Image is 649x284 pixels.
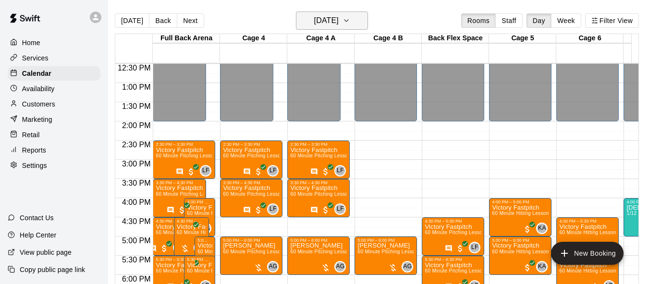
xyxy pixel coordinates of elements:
span: LF [337,204,344,214]
button: Back [149,13,177,28]
svg: Has notes [310,168,318,176]
span: All customers have paid [254,167,263,177]
p: Retail [22,130,40,140]
div: 5:00 PM – 6:00 PM [290,238,347,243]
button: Day [527,13,551,28]
div: Kenzee Alarcon [536,223,548,234]
div: 4:30 PM – 5:30 PM [559,219,616,224]
button: Next [177,13,204,28]
div: 2:30 PM – 3:30 PM [223,142,280,147]
div: 5:00 PM – 6:00 PM [197,238,212,243]
span: 4:00 PM [120,198,153,206]
span: 2:30 PM [120,141,153,149]
a: Availability [8,82,100,96]
div: 2:30 PM – 3:30 PM [156,142,212,147]
a: Home [8,35,100,50]
span: Kenzee Alarcon [540,261,548,272]
span: LF [471,243,478,252]
span: 12:30 PM [115,64,153,72]
span: 1:00 PM [120,83,153,91]
span: 1:30 PM [120,102,153,110]
span: Kenzee Alarcon [540,223,548,234]
div: 2:30 PM – 3:30 PM: 60 Minute Pitching Lesson (1:1) [153,141,215,179]
span: Lacey Forster [204,165,211,177]
span: Lacey Forster [271,165,279,177]
button: Rooms [461,13,496,28]
div: Calendar [8,66,100,81]
span: All customers have paid [177,205,187,215]
span: 60 Minute Pitching Lesson (1:1) [290,191,363,197]
span: 60 Minute Hitting Lesson (1:1) [559,230,628,235]
span: AG [336,262,344,272]
div: 5:00 PM – 6:00 PM: 60 Minute Hitting Lesson (1:1) [195,237,215,275]
p: Customers [22,99,55,109]
svg: Has notes [310,206,318,214]
span: All customers have paid [321,205,331,215]
svg: Has notes [243,206,251,214]
div: Lacey Forster [267,165,279,177]
p: View public page [20,248,72,257]
div: 3:30 PM – 4:30 PM: 60 Minute Pitching Lesson (1:1) [153,179,206,217]
button: [DATE] [115,13,149,28]
h6: [DATE] [314,14,339,27]
span: 60 Minute Pitching Lesson (1:1) [156,191,228,197]
span: All customers have paid [523,225,532,234]
div: Lacey Forster [469,242,480,253]
div: 5:00 PM – 6:00 PM [357,238,414,243]
span: Lacey Forster [338,165,346,177]
div: 4:30 PM – 5:30 PM: 60 Minute Pitching Lesson (1:1) [153,217,188,256]
a: Services [8,51,100,65]
div: Lacey Forster [267,203,279,215]
div: 3:30 PM – 4:30 PM [156,180,203,185]
span: 60 Minute Pitching Lesson (1:1) [156,230,228,235]
div: Cage 4 [220,34,287,43]
div: Cage 4 B [355,34,422,43]
p: Help Center [20,230,56,240]
div: 4:30 PM – 5:30 PM [177,219,207,224]
span: 60 Minute Hitting Lesson (1:1) [197,249,266,254]
div: Full Back Arena [153,34,220,43]
span: 60 Minute Pitching Lesson (1:1) [290,153,363,158]
a: Customers [8,97,100,111]
p: Services [22,53,49,63]
span: LF [269,166,277,176]
span: Alec Grosser [271,261,279,272]
span: 60 Minute Pitching Lesson (1:1) [425,268,497,273]
div: Alec Grosser [334,261,346,272]
span: LF [337,166,344,176]
div: 2:30 PM – 3:30 PM: 60 Minute Pitching Lesson (1:1) [287,141,350,179]
div: 4:30 PM – 5:30 PM [425,219,481,224]
div: Lacey Forster [334,203,346,215]
div: 5:00 PM – 6:00 PM: 60 Minute Hitting Lesson (1:1) [489,237,551,275]
p: Marketing [22,115,52,124]
span: Lacey Forster [473,242,480,253]
span: 5:00 PM [120,237,153,245]
div: 5:30 PM – 6:30 PM [156,257,203,262]
span: All customers have paid [455,244,465,253]
span: 6:00 PM [120,275,153,283]
button: Staff [495,13,523,28]
span: All customers have paid [254,205,263,215]
p: Calendar [22,69,51,78]
span: Lacey Forster [338,203,346,215]
div: Alec Grosser [267,261,279,272]
p: Home [22,38,40,47]
button: add [551,242,624,265]
span: 60 Minute Hitting Lesson (1:1) [187,268,256,273]
div: 5:00 PM – 6:00 PM [492,238,549,243]
div: Layla Burczak [194,242,205,253]
span: 3:30 PM [120,179,153,187]
span: 60 Minute Pitching Lesson (1:1) [156,153,228,158]
span: 60 Minute Hitting Lesson (1:1) [187,211,256,216]
div: Lacey Forster [334,165,346,177]
div: 5:00 PM – 6:00 PM: 60 Minute Pitching Lesson (1:1) [355,237,417,275]
button: Filter View [585,13,639,28]
svg: Has notes [176,168,184,176]
div: Settings [8,158,100,173]
p: Copy public page link [20,265,85,274]
span: 60 Minute Pitching Lesson (1:1) [425,230,497,235]
p: Availability [22,84,55,94]
div: 5:00 PM – 6:00 PM: 60 Minute Pitching Lesson (1:1) [287,237,350,275]
div: Cage 4 A [287,34,355,43]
